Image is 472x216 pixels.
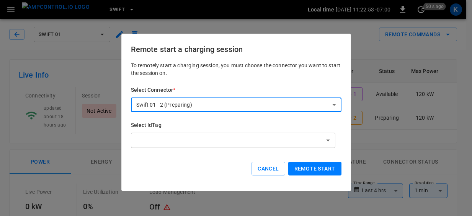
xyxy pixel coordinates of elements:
div: Swift 01 - 2 (Preparing) [131,97,341,112]
h6: Select IdTag [131,121,341,130]
button: Cancel [252,162,285,176]
p: To remotely start a charging session, you must choose the connector you want to start the session... [131,62,341,77]
h6: Select Connector [131,86,341,94]
h6: Remote start a charging session [131,43,341,55]
button: Remote start [288,162,341,176]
